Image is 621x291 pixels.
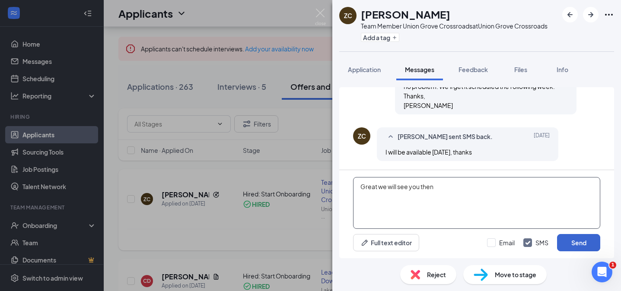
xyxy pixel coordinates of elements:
div: Team Member Union Grove Crossroads at Union Grove Crossroads [361,22,548,30]
textarea: Great we will see you then [353,177,600,229]
button: ArrowRight [583,7,599,22]
span: Info [557,66,568,73]
span: Application [348,66,381,73]
svg: Ellipses [604,9,614,20]
span: [DATE] [534,132,550,142]
svg: Pen [360,238,369,247]
h1: [PERSON_NAME] [361,7,450,22]
span: I will be available [DATE], thanks [385,148,472,156]
span: Messages [405,66,434,73]
button: Send [557,234,600,251]
iframe: Intercom live chat [592,262,612,282]
span: Move to stage [495,270,536,279]
span: [PERSON_NAME] sent SMS back. [398,132,493,142]
svg: SmallChevronUp [385,132,396,142]
svg: Plus [392,35,397,40]
span: Feedback [459,66,488,73]
button: ArrowLeftNew [562,7,578,22]
span: 1 [609,262,616,269]
svg: ArrowRight [586,9,596,20]
div: ZC [344,11,352,20]
span: Reject [427,270,446,279]
svg: ArrowLeftNew [565,9,575,20]
button: PlusAdd a tag [361,33,399,42]
div: ZC [358,132,366,140]
span: Files [514,66,527,73]
button: Full text editorPen [353,234,419,251]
